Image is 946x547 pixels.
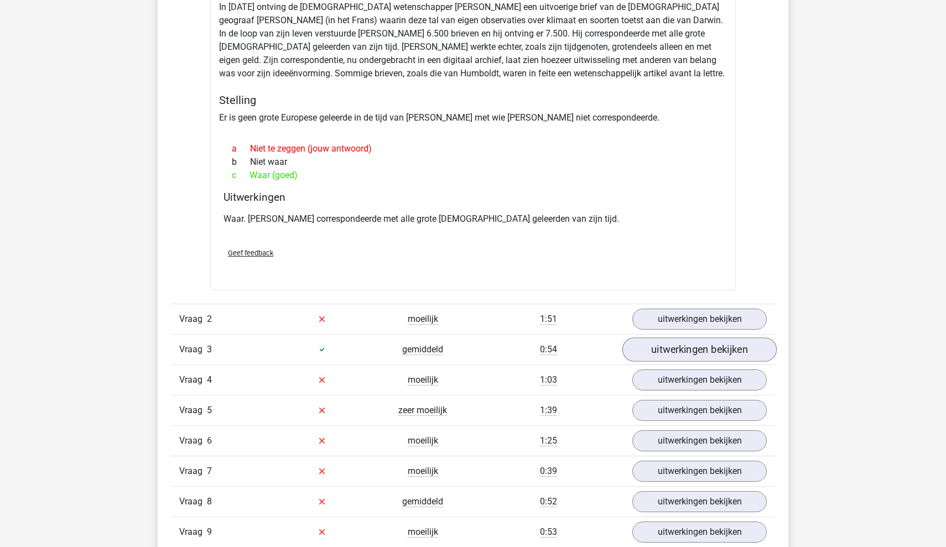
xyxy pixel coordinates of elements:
[540,496,557,507] span: 0:52
[632,491,767,512] a: uitwerkingen bekijken
[179,404,207,417] span: Vraag
[179,465,207,478] span: Vraag
[408,466,438,477] span: moeilijk
[179,434,207,447] span: Vraag
[632,461,767,482] a: uitwerkingen bekijken
[223,155,723,169] div: Niet waar
[207,374,212,385] span: 4
[408,435,438,446] span: moeilijk
[207,314,212,324] span: 2
[402,496,443,507] span: gemiddeld
[622,337,777,362] a: uitwerkingen bekijken
[207,527,212,537] span: 9
[632,309,767,330] a: uitwerkingen bekijken
[402,344,443,355] span: gemiddeld
[232,155,250,169] span: b
[632,400,767,421] a: uitwerkingen bekijken
[540,466,557,477] span: 0:39
[179,495,207,508] span: Vraag
[540,344,557,355] span: 0:54
[408,314,438,325] span: moeilijk
[632,369,767,390] a: uitwerkingen bekijken
[223,142,723,155] div: Niet te zeggen (jouw antwoord)
[540,527,557,538] span: 0:53
[207,435,212,446] span: 6
[223,212,723,226] p: Waar. [PERSON_NAME] correspondeerde met alle grote [DEMOGRAPHIC_DATA] geleerden van zijn tijd.
[408,527,438,538] span: moeilijk
[232,142,250,155] span: a
[179,312,207,326] span: Vraag
[207,405,212,415] span: 5
[223,191,723,204] h4: Uitwerkingen
[207,496,212,507] span: 8
[540,435,557,446] span: 1:25
[540,314,557,325] span: 1:51
[223,169,723,182] div: Waar (goed)
[207,466,212,476] span: 7
[228,249,273,257] span: Geef feedback
[179,525,207,539] span: Vraag
[408,374,438,385] span: moeilijk
[219,93,727,107] h5: Stelling
[179,343,207,356] span: Vraag
[207,344,212,355] span: 3
[540,405,557,416] span: 1:39
[632,522,767,543] a: uitwerkingen bekijken
[540,374,557,385] span: 1:03
[632,430,767,451] a: uitwerkingen bekijken
[398,405,447,416] span: zeer moeilijk
[232,169,250,182] span: c
[179,373,207,387] span: Vraag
